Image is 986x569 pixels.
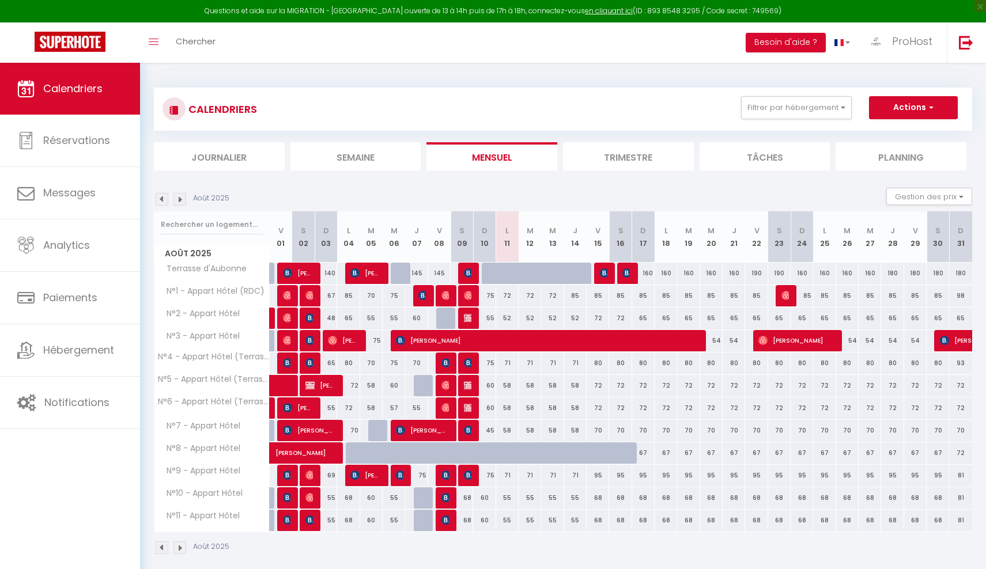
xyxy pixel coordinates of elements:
a: [PERSON_NAME] [270,397,275,419]
div: 190 [745,263,768,284]
span: [PERSON_NAME] [305,284,313,306]
span: [PERSON_NAME] [283,284,290,306]
span: [PERSON_NAME] [305,374,335,396]
div: 72 [859,397,881,419]
div: 80 [632,352,655,374]
span: [PERSON_NAME] [441,464,449,486]
abbr: S [777,225,782,236]
div: 190 [768,263,791,284]
button: Gestion des prix [886,188,972,205]
div: 72 [927,375,949,396]
div: 72 [677,397,700,419]
span: [PERSON_NAME] [283,397,313,419]
abbr: D [323,225,329,236]
div: 180 [927,263,949,284]
span: [PERSON_NAME] [305,487,313,509]
div: 72 [609,375,632,396]
div: 55 [473,308,496,329]
span: [PERSON_NAME] [283,262,313,284]
th: 24 [791,211,813,263]
abbr: L [664,225,668,236]
span: [PERSON_NAME] [283,419,335,441]
div: 85 [881,285,904,306]
img: Super Booking [35,32,105,52]
div: 54 [723,330,745,351]
div: 65 [927,308,949,329]
div: 72 [791,375,813,396]
span: [PERSON_NAME] [283,307,290,329]
span: N°3 - Appart Hôtel [156,330,243,343]
div: 65 [859,308,881,329]
div: 80 [859,352,881,374]
span: [PERSON_NAME] [622,262,630,284]
abbr: J [732,225,736,236]
div: 65 [655,308,677,329]
div: 72 [337,397,360,419]
abbr: L [505,225,509,236]
span: [PERSON_NAME] [464,284,471,306]
th: 09 [451,211,473,263]
div: 60 [473,397,496,419]
th: 13 [541,211,564,263]
div: 72 [541,285,564,306]
div: 72 [813,397,836,419]
div: 160 [677,263,700,284]
div: 57 [383,397,405,419]
th: 03 [315,211,337,263]
div: 80 [723,352,745,374]
th: 12 [519,211,541,263]
span: [PERSON_NAME] [283,352,290,374]
span: [PERSON_NAME] [441,284,449,306]
abbr: L [347,225,350,236]
div: 80 [813,352,836,374]
div: 85 [632,285,655,306]
a: en cliquant ici [585,6,633,16]
span: [PERSON_NAME] [441,374,449,396]
a: ... ProHost [859,22,947,63]
div: 75 [473,285,496,306]
div: 72 [655,375,677,396]
th: 04 [337,211,360,263]
abbr: D [640,225,646,236]
li: Planning [836,142,966,170]
span: Terrasse d'Aubonne [156,263,250,275]
span: Chercher [176,35,216,47]
div: 72 [836,375,859,396]
div: 72 [609,308,632,329]
div: 160 [700,263,723,284]
li: Trimestre [563,142,694,170]
div: 65 [337,308,360,329]
div: 72 [496,285,519,306]
div: 72 [723,397,745,419]
abbr: V [595,225,600,236]
div: 145 [428,263,451,284]
span: [PERSON_NAME] [781,284,789,306]
div: 58 [360,375,383,396]
abbr: M [685,225,692,236]
th: 01 [270,211,292,263]
span: [PERSON_NAME] [600,262,607,284]
th: 19 [677,211,700,263]
div: 55 [405,397,428,419]
div: 52 [519,308,541,329]
div: 60 [383,375,405,396]
div: 72 [677,375,700,396]
div: 160 [859,263,881,284]
div: 72 [609,397,632,419]
th: 23 [768,211,791,263]
span: SUEGNET OBERHOLSTER [418,284,426,306]
div: 80 [337,352,360,374]
div: 80 [700,352,723,374]
div: 75 [360,330,383,351]
abbr: V [754,225,760,236]
span: Notifications [44,395,109,409]
div: 180 [949,263,972,284]
div: 70 [360,352,383,374]
div: 65 [677,308,700,329]
div: 65 [813,308,836,329]
div: 85 [836,285,859,306]
abbr: V [437,225,442,236]
div: 72 [632,397,655,419]
div: 80 [836,352,859,374]
div: 72 [881,375,904,396]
